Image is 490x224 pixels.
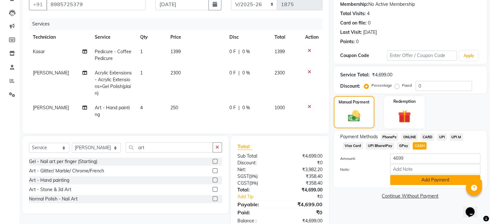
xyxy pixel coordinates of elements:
span: Kasar [33,49,45,54]
div: Service Total: [340,72,370,78]
span: 1 [140,49,143,54]
div: Payable: [233,200,280,208]
label: Amount: [335,156,385,161]
span: Visa Card [343,142,363,150]
input: Enter Offer / Coupon Code [387,51,457,61]
span: | [238,104,240,111]
img: _gift.svg [394,108,415,124]
div: Paid: [233,209,280,216]
span: ONLINE [401,133,418,141]
div: ₹358.40 [280,180,327,187]
div: Art - Hand painting [29,177,69,184]
span: 0 F [229,104,236,111]
span: 0 F [229,70,236,76]
div: Discount: [233,160,280,166]
div: Sub Total: [233,153,280,160]
div: ₹0 [280,209,327,216]
div: Discount: [340,83,360,90]
span: [PERSON_NAME] [33,70,69,76]
div: ₹358.40 [280,173,327,180]
span: UPI M [449,133,463,141]
div: Net: [233,166,280,173]
span: 9% [251,180,257,186]
div: Total: [233,187,280,193]
span: 1000 [274,105,285,111]
div: ₹4,699.00 [280,200,327,208]
span: Payment Methods [340,133,378,140]
div: ₹4,699.00 [372,72,392,78]
div: Card on file: [340,20,367,26]
span: CARD [420,133,434,141]
span: 1399 [170,49,181,54]
span: 0 % [242,70,250,76]
a: Add Tip [233,193,288,200]
span: 0 % [242,48,250,55]
button: Apply [459,51,478,61]
span: 0 F [229,48,236,55]
span: 250 [170,105,178,111]
label: Fixed [402,83,412,88]
span: Acrylic Extensions - Acrylic Extensions+Gel Polish(plain) [95,70,132,96]
div: 4 [367,10,370,17]
div: ₹4,699.00 [280,153,327,160]
div: ( ) [233,173,280,180]
th: Disc [226,30,271,44]
div: Points: [340,38,355,45]
input: Search or Scan [126,142,213,152]
span: 1 [140,70,143,76]
span: 4 [140,105,143,111]
th: Qty [136,30,167,44]
div: ₹3,982.20 [280,166,327,173]
span: CASH [413,142,427,150]
div: ₹0 [280,160,327,166]
div: [DATE] [363,29,377,36]
label: Manual Payment [339,99,370,105]
th: Price [167,30,226,44]
div: Art - Stone & 3d Art [29,186,71,193]
div: Services [30,18,327,30]
label: Percentage [371,83,392,88]
span: Art - Hand painting [95,105,130,117]
label: Note: [335,167,385,172]
div: Normal Polish - Nail Art [29,196,78,202]
div: Coupon Code [340,52,387,59]
span: [PERSON_NAME] [33,105,69,111]
label: Redemption [393,99,416,104]
span: 9% [250,174,256,179]
span: Total [237,143,252,150]
div: ₹0 [288,193,327,200]
input: Amount [390,153,480,163]
div: 0 [368,20,370,26]
div: ( ) [233,180,280,187]
div: Membership: [340,1,368,8]
div: Art - Glitter/ Marble/ Chrome/French [29,168,104,174]
span: UPI [437,133,447,141]
a: Continue Without Payment [335,193,485,200]
span: UPI BharatPay [366,142,394,150]
input: Add Note [390,164,480,174]
th: Total [271,30,301,44]
div: Gel - Nail art per finger (Starting) [29,158,97,165]
div: ₹4,699.00 [280,187,327,193]
button: Add Payment [390,175,480,185]
span: PhonePe [380,133,399,141]
th: Action [301,30,322,44]
div: Total Visits: [340,10,366,17]
th: Technician [29,30,91,44]
iframe: chat widget [463,198,484,218]
span: | [238,70,240,76]
div: No Active Membership [340,1,480,8]
span: 0 % [242,104,250,111]
span: 2300 [170,70,181,76]
span: 2300 [274,70,285,76]
span: Pedicure - Coffee Pedicure [95,49,131,61]
span: | [238,48,240,55]
span: CGST [237,180,249,186]
th: Service [91,30,136,44]
img: _cash.svg [344,109,364,123]
span: 1399 [274,49,285,54]
span: GPay [397,142,410,150]
span: SGST [237,173,249,179]
div: Last Visit: [340,29,362,36]
div: 0 [356,38,359,45]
